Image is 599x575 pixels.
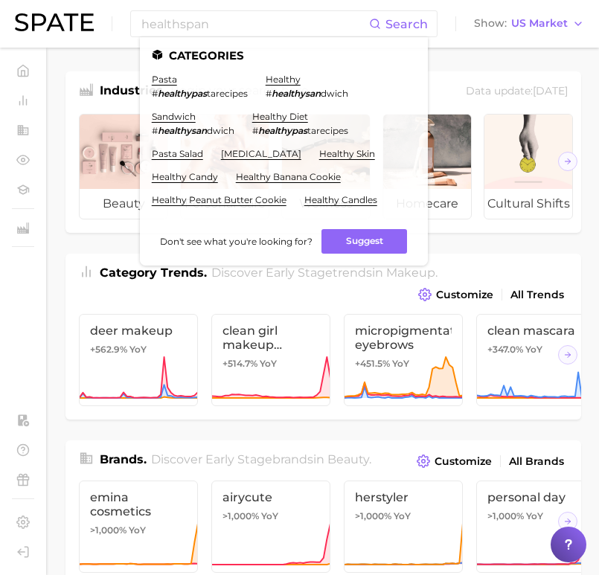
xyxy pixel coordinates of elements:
span: >1,000% [90,524,126,536]
a: healthy skin [319,148,375,159]
span: Customize [435,455,492,468]
span: All Brands [509,455,564,468]
span: >1,000% [222,510,259,521]
span: YoY [129,524,146,536]
span: dwich [207,125,234,136]
img: SPATE [15,13,94,31]
span: All Trends [510,289,564,301]
span: dwich [321,88,348,99]
input: Search here for a brand, industry, or ingredient [140,11,369,36]
li: Categories [152,49,416,62]
span: YoY [526,510,543,522]
a: emina cosmetics>1,000% YoY [79,481,198,573]
span: Show [474,19,507,28]
span: YoY [394,510,411,522]
span: YoY [392,358,409,370]
span: Don't see what you're looking for? [160,236,313,247]
span: emina cosmetics [90,490,187,518]
a: airycute>1,000% YoY [211,481,330,573]
span: tarecipes [307,125,348,136]
span: Brands . [100,452,147,466]
a: deer makeup+562.9% YoY [79,314,198,406]
span: YoY [525,344,542,356]
button: Customize [414,284,497,305]
span: YoY [129,344,147,356]
span: +451.5% [355,358,390,369]
span: Customize [436,289,493,301]
span: # [152,125,158,136]
span: cultural shifts [484,189,572,219]
a: herstyler>1,000% YoY [344,481,463,573]
a: sandwich [152,111,196,122]
span: +562.9% [90,344,127,355]
a: Log out. Currently logged in with e-mail spolansky@diginsights.com. [12,541,34,563]
a: healthy candy [152,171,218,182]
a: clean mascara+347.0% YoY [476,314,595,406]
a: healthy [266,74,301,85]
span: # [252,125,258,136]
span: Search [385,17,428,31]
a: pasta salad [152,148,203,159]
span: +514.7% [222,358,257,369]
a: healthy banana cookie [236,171,341,182]
a: cultural shifts [484,114,573,219]
span: # [266,88,272,99]
button: ShowUS Market [470,14,588,33]
button: Suggest [321,229,407,254]
span: YoY [261,510,278,522]
span: herstyler [355,490,452,504]
span: tarecipes [207,88,248,99]
button: Customize [413,451,496,472]
span: clean girl makeup routine [222,324,319,352]
em: healthysan [158,125,207,136]
a: micropigmentation eyebrows+451.5% YoY [344,314,463,406]
span: clean mascara [487,324,584,338]
span: deer makeup [90,324,187,338]
button: Scroll Right [558,512,577,531]
span: +347.0% [487,344,523,355]
a: All Brands [505,452,568,472]
span: >1,000% [487,510,524,521]
span: micropigmentation eyebrows [355,324,452,352]
span: beauty [80,189,167,219]
em: healthysan [272,88,321,99]
span: makeup [386,266,435,280]
a: pasta [152,74,177,85]
h1: Industries. [100,82,166,102]
a: All Trends [507,285,568,305]
em: healthypas [158,88,207,99]
span: beauty [327,452,369,466]
span: >1,000% [355,510,391,521]
span: YoY [260,358,277,370]
span: Discover Early Stage brands in . [151,452,371,466]
a: beauty [79,114,168,219]
button: Scroll Right [558,152,577,171]
em: healthypas [258,125,307,136]
span: airycute [222,490,319,504]
a: healthy peanut butter cookie [152,194,286,205]
a: [MEDICAL_DATA] [221,148,301,159]
span: Discover Early Stage trends in . [211,266,438,280]
span: Category Trends . [100,266,207,280]
span: # [152,88,158,99]
a: healthy diet [252,111,308,122]
a: personal day>1,000% YoY [476,481,595,573]
a: healthy candles [304,194,377,205]
span: personal day [487,490,584,504]
button: Scroll Right [558,345,577,364]
span: US Market [511,19,568,28]
a: clean girl makeup routine+514.7% YoY [211,314,330,406]
div: Data update: [DATE] [466,82,568,102]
